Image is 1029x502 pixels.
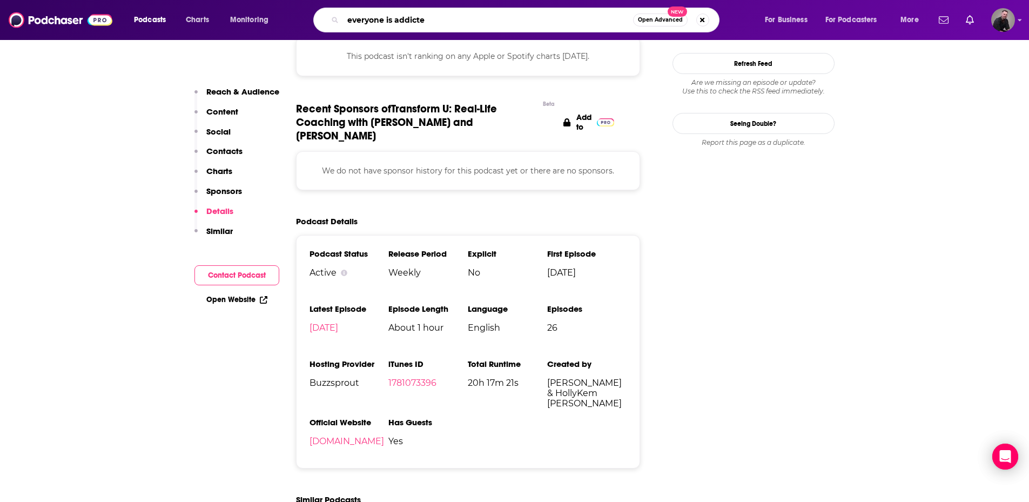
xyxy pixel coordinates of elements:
button: open menu [223,11,283,29]
span: Recent Sponsors of Transform U: Real-Life Coaching with [PERSON_NAME] and [PERSON_NAME] [296,102,538,143]
img: Podchaser - Follow, Share and Rate Podcasts [9,10,112,30]
button: Details [194,206,233,226]
button: open menu [126,11,180,29]
input: Search podcasts, credits, & more... [343,11,633,29]
span: Monitoring [230,12,268,28]
p: Contacts [206,146,243,156]
h3: Episodes [547,304,627,314]
span: [PERSON_NAME] & HollyKem [PERSON_NAME] [547,378,627,409]
div: Report this page as a duplicate. [672,138,835,147]
h3: Has Guests [388,417,468,427]
div: Active [310,267,389,278]
h3: Release Period [388,249,468,259]
button: open menu [818,11,893,29]
p: Charts [206,166,232,176]
span: More [900,12,919,28]
button: Show profile menu [991,8,1015,32]
p: Social [206,126,231,137]
p: Reach & Audience [206,86,279,97]
h3: Explicit [468,249,547,259]
a: Add to [563,102,614,143]
button: Charts [194,166,232,186]
p: We do not have sponsor history for this podcast yet or there are no sponsors. [310,165,627,177]
span: No [468,267,547,278]
p: Sponsors [206,186,242,196]
a: 1781073396 [388,378,436,388]
span: Buzzsprout [310,378,389,388]
button: open menu [757,11,821,29]
h3: Created by [547,359,627,369]
h3: Language [468,304,547,314]
button: Sponsors [194,186,242,206]
p: Similar [206,226,233,236]
button: open menu [893,11,932,29]
h3: Episode Length [388,304,468,314]
button: Contact Podcast [194,265,279,285]
button: Refresh Feed [672,53,835,74]
span: Logged in as apdrasen [991,8,1015,32]
span: New [668,6,687,17]
span: English [468,323,547,333]
div: Beta [543,101,555,108]
img: User Profile [991,8,1015,32]
span: Open Advanced [638,17,683,23]
div: Search podcasts, credits, & more... [324,8,730,32]
a: [DOMAIN_NAME] [310,436,384,446]
button: Similar [194,226,233,246]
div: This podcast isn't ranking on any Apple or Spotify charts [DATE]. [296,37,641,76]
h3: First Episode [547,249,627,259]
span: Charts [186,12,209,28]
a: Open Website [206,295,267,304]
span: 26 [547,323,627,333]
span: For Podcasters [825,12,877,28]
span: Yes [388,436,468,446]
p: Add to [576,112,591,132]
span: [DATE] [547,267,627,278]
button: Reach & Audience [194,86,279,106]
h3: Official Website [310,417,389,427]
h3: Hosting Provider [310,359,389,369]
span: Podcasts [134,12,166,28]
h3: Latest Episode [310,304,389,314]
div: Open Intercom Messenger [992,444,1018,470]
span: For Business [765,12,808,28]
button: Contacts [194,146,243,166]
h3: iTunes ID [388,359,468,369]
div: Are we missing an episode or update? Use this to check the RSS feed immediately. [672,78,835,96]
span: About 1 hour [388,323,468,333]
h2: Podcast Details [296,216,358,226]
a: [DATE] [310,323,338,333]
span: 20h 17m 21s [468,378,547,388]
button: Social [194,126,231,146]
a: Seeing Double? [672,113,835,134]
span: Weekly [388,267,468,278]
button: Content [194,106,238,126]
button: Open AdvancedNew [633,14,688,26]
a: Charts [179,11,216,29]
h3: Total Runtime [468,359,547,369]
h3: Podcast Status [310,249,389,259]
img: Pro Logo [597,118,615,126]
a: Show notifications dropdown [961,11,978,29]
p: Details [206,206,233,216]
p: Content [206,106,238,117]
a: Show notifications dropdown [934,11,953,29]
